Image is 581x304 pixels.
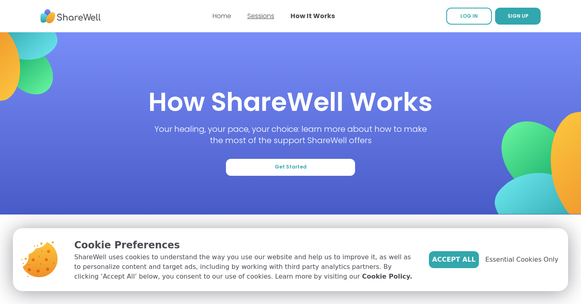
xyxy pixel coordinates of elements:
[508,12,529,19] span: SIGN UP
[152,123,429,146] p: Your healing, your pace, your choice: learn more about how to make the most of the support ShareW...
[247,11,274,21] a: Sessions
[429,251,479,268] button: Accept All
[74,238,416,252] p: Cookie Preferences
[213,11,231,21] a: Home
[446,8,492,25] a: LOG IN
[226,159,355,176] button: Get Started
[362,272,412,281] a: Cookie Policy.
[290,11,335,21] a: How It Works
[460,12,478,19] span: LOG IN
[74,252,416,281] p: ShareWell uses cookies to understand the way you use our website and help us to improve it, as we...
[432,255,476,264] span: Accept All
[148,84,433,120] h1: How ShareWell Works
[485,255,558,264] span: Essential Cookies Only
[275,164,307,171] span: Get Started
[40,5,101,27] img: ShareWell Nav Logo
[495,8,541,25] button: SIGN UP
